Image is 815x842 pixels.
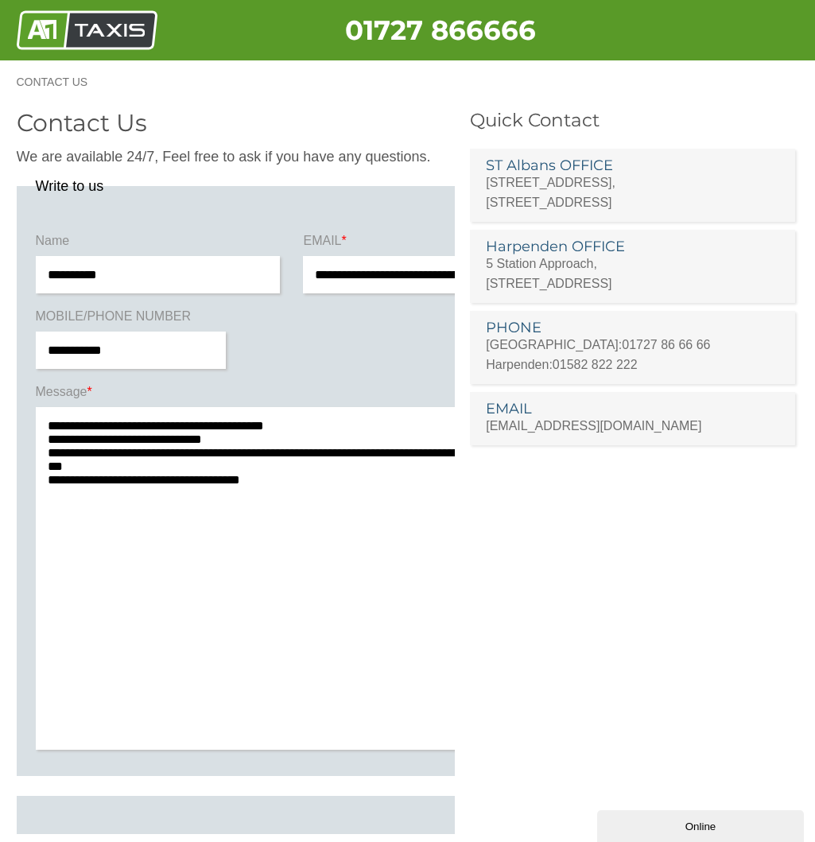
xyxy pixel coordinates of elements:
[486,402,779,416] h3: EMAIL
[486,254,779,293] p: 5 Station Approach, [STREET_ADDRESS]
[17,111,455,135] h2: Contact Us
[486,239,779,254] h3: Harpenden OFFICE
[303,232,497,256] label: EMAIL
[486,419,701,433] a: [EMAIL_ADDRESS][DOMAIN_NAME]
[17,147,455,167] p: We are available 24/7, Feel free to ask if you have any questions.
[486,320,779,335] h3: PHONE
[345,14,536,47] a: 01727 866666
[36,383,498,407] label: Message
[36,232,285,256] label: Name
[553,358,638,371] a: 01582 822 222
[751,93,790,134] a: Nav
[17,10,157,50] img: A1 Taxis
[597,807,807,842] iframe: chat widget
[486,355,779,374] p: Harpenden:
[36,308,230,332] label: MOBILE/PHONE NUMBER
[36,179,104,193] legend: Write to us
[486,158,779,173] h3: ST Albans OFFICE
[486,173,779,212] p: [STREET_ADDRESS], [STREET_ADDRESS]
[486,335,779,355] p: [GEOGRAPHIC_DATA]:
[622,338,710,351] a: 01727 86 66 66
[470,111,798,130] h3: Quick Contact
[17,76,104,87] a: Contact Us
